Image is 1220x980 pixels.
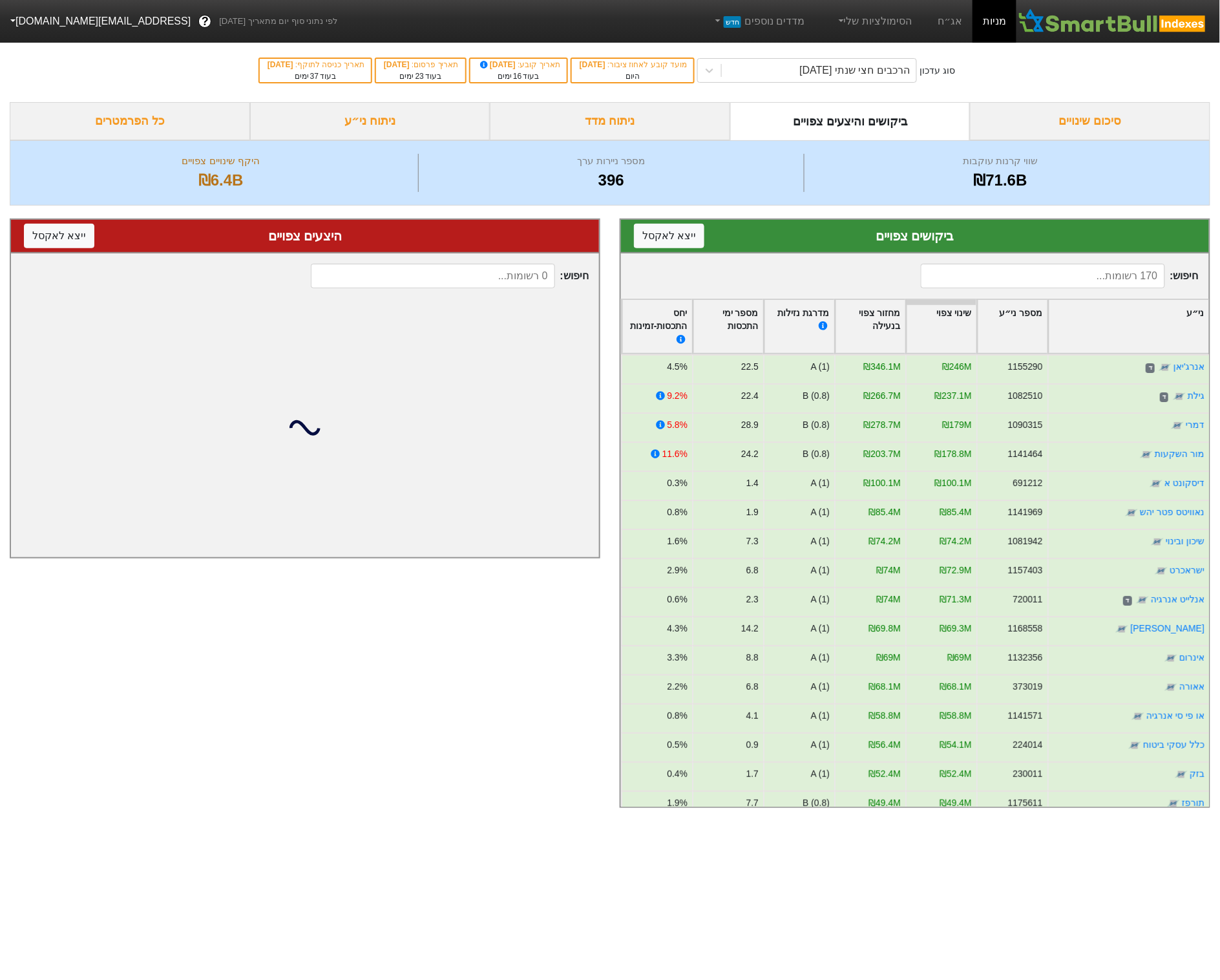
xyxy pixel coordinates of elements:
[863,418,900,432] div: ₪278.7M
[876,593,901,606] div: ₪74M
[836,300,905,354] div: Toggle SortBy
[667,709,688,723] div: 0.8%
[626,72,640,81] span: היום
[1007,622,1042,635] div: 1168558
[942,418,972,432] div: ₪179M
[1007,389,1042,403] div: 1082510
[1171,420,1184,432] img: tase link
[667,738,688,752] div: 0.5%
[1131,623,1204,634] a: [PERSON_NAME]
[746,709,759,723] div: 4.1
[730,102,971,140] div: ביקושים והיצעים צפויים
[667,767,688,781] div: 0.4%
[940,796,972,810] div: ₪49.4M
[741,389,759,403] div: 22.4
[667,564,688,577] div: 2.9%
[667,476,688,490] div: 0.3%
[580,60,607,69] span: [DATE]
[868,506,901,519] div: ₪85.4M
[383,59,459,70] div: תאריך פרסום :
[746,796,759,810] div: 7.7
[876,564,901,577] div: ₪74M
[667,389,688,403] div: 9.2%
[627,306,688,347] div: יחס התכסות-זמינות
[1173,390,1186,403] img: tase link
[863,447,900,461] div: ₪203.7M
[831,8,918,34] a: הסימולציות שלי
[934,447,971,461] div: ₪178.8M
[667,506,688,519] div: 0.8%
[810,564,829,577] div: A (1)
[970,102,1210,140] div: סיכום שינויים
[934,389,971,403] div: ₪237.1M
[1143,740,1204,750] a: כלל עסקי ביטוח
[942,360,972,374] div: ₪246M
[310,72,319,81] span: 37
[1179,681,1204,692] a: אאורה
[24,226,586,246] div: היצעים צפויים
[667,418,688,432] div: 5.8%
[1007,796,1042,810] div: 1175611
[868,680,901,694] div: ₪68.1M
[746,564,759,577] div: 6.8
[803,796,830,810] div: B (0.8)
[741,622,759,635] div: 14.2
[810,680,829,694] div: A (1)
[810,593,829,606] div: A (1)
[634,224,704,248] button: ייצא לאקסל
[810,360,829,374] div: A (1)
[868,622,901,635] div: ₪69.8M
[810,535,829,548] div: A (1)
[741,447,759,461] div: 24.2
[940,535,972,548] div: ₪74.2M
[868,796,901,810] div: ₪49.4M
[1007,418,1042,432] div: 1090315
[746,535,759,548] div: 7.3
[810,738,829,752] div: A (1)
[490,102,730,140] div: ניתוח מדד
[1167,798,1180,811] img: tase link
[920,64,955,78] div: סוג עדכון
[1007,506,1042,519] div: 1141969
[513,72,521,81] span: 16
[1007,447,1042,461] div: 1141464
[940,622,972,635] div: ₪69.3M
[1155,449,1204,459] a: מור השקעות
[746,476,759,490] div: 1.4
[1013,767,1042,781] div: 230011
[477,70,560,82] div: בעוד ימים
[634,226,1196,246] div: ביקושים צפויים
[1007,564,1042,577] div: 1157403
[622,300,692,354] div: Toggle SortBy
[803,389,830,403] div: B (0.8)
[1166,536,1204,546] a: שיכון ובינוי
[1160,392,1168,403] span: ד
[1125,507,1138,520] img: tase link
[940,506,972,519] div: ₪85.4M
[219,15,337,28] span: לפי נתוני סוף יום מתאריך [DATE]
[384,60,412,69] span: [DATE]
[868,535,901,548] div: ₪74.2M
[1136,594,1149,607] img: tase link
[1115,623,1128,636] img: tase link
[26,169,415,192] div: ₪6.4B
[746,680,759,694] div: 6.8
[1182,798,1204,808] a: תורפז
[868,767,901,781] div: ₪52.4M
[266,70,364,82] div: בעוד ימים
[868,709,901,723] div: ₪58.8M
[667,796,688,810] div: 1.9%
[810,767,829,781] div: A (1)
[1155,565,1168,578] img: tase link
[1013,738,1042,752] div: 224014
[863,476,900,490] div: ₪100.1M
[1151,594,1204,604] a: אנלייט אנרגיה
[1146,710,1204,721] a: או פי סי אנרגיה
[746,651,759,665] div: 8.8
[1007,535,1042,548] div: 1081942
[667,535,688,548] div: 1.6%
[746,767,759,781] div: 1.7
[940,709,972,723] div: ₪58.8M
[947,651,972,665] div: ₪69M
[667,651,688,665] div: 3.3%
